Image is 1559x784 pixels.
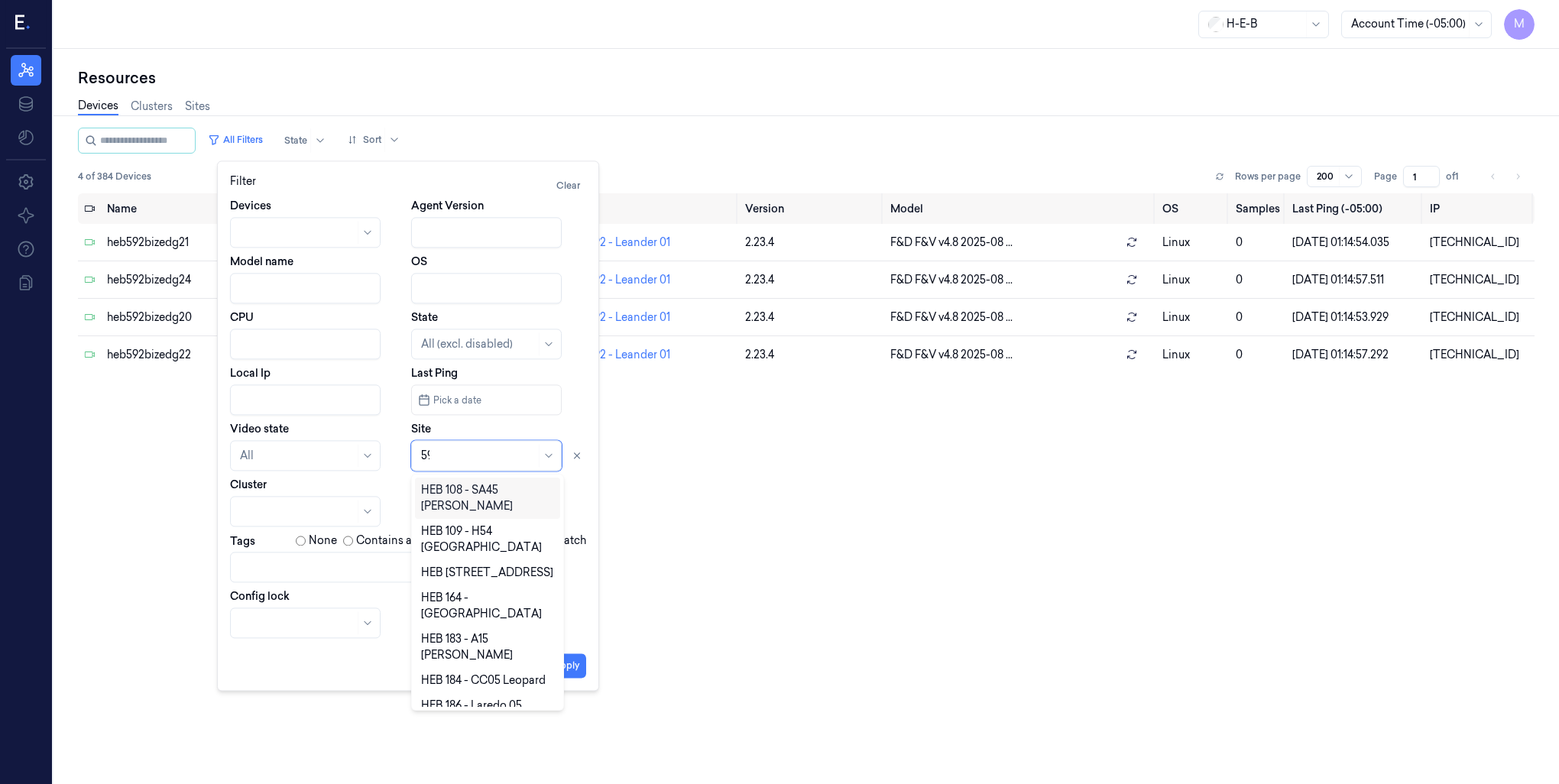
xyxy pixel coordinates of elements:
label: Tags [230,536,255,546]
div: heb592bizedg20 [107,309,277,326]
label: State [411,309,438,325]
div: [DATE] 01:14:53.929 [1292,309,1417,326]
p: Rows per page [1235,170,1301,183]
label: Cluster [230,477,267,492]
div: Filter [230,173,586,198]
div: 2.23.4 [745,235,878,251]
span: of 1 [1446,170,1470,183]
label: Last Ping [411,365,458,381]
span: F&D F&V v4.8 2025-08 ... [890,235,1013,251]
div: 0 [1236,309,1280,326]
button: Pick a date [411,384,562,415]
p: linux [1162,347,1224,363]
a: Clusters [131,99,173,115]
button: Apply [547,653,586,678]
div: [DATE] 01:14:57.292 [1292,347,1417,363]
div: [TECHNICAL_ID] [1430,347,1528,363]
div: [TECHNICAL_ID] [1430,272,1528,288]
div: HEB 183 - A15 [PERSON_NAME] [421,631,554,663]
div: heb592bizedg24 [107,272,277,288]
div: 2.23.4 [745,347,878,363]
div: heb592bizedg21 [107,235,277,251]
button: Clear [550,173,586,198]
label: Devices [230,198,271,213]
div: HEB [STREET_ADDRESS] [421,565,553,581]
p: linux [1162,235,1224,251]
th: Samples [1230,193,1286,224]
div: 2.23.4 [745,309,878,326]
label: None [309,533,337,549]
th: Last Ping (-05:00) [1286,193,1423,224]
th: Name [101,193,284,224]
label: Contains any [356,533,424,549]
span: 4 of 384 Devices [78,170,151,183]
div: HEB 109 - H54 [GEOGRAPHIC_DATA] [421,523,554,556]
span: F&D F&V v4.8 2025-08 ... [890,309,1013,326]
div: HEB 184 - CC05 Leopard [421,672,546,688]
div: [TECHNICAL_ID] [1430,309,1528,326]
a: HEB 592 - Leander 01 [563,273,670,287]
a: HEB 592 - Leander 01 [563,235,670,249]
div: HEB 186 - Laredo 05 [421,698,522,714]
th: OS [1156,193,1230,224]
div: heb592bizedg22 [107,347,277,363]
label: OS [411,254,427,269]
label: Local Ip [230,365,271,381]
label: Agent Version [411,198,484,213]
button: All Filters [202,128,269,152]
div: 2.23.4 [745,272,878,288]
div: [DATE] 01:14:57.511 [1292,272,1417,288]
div: [TECHNICAL_ID] [1430,235,1528,251]
label: CPU [230,309,254,325]
span: Pick a date [430,393,481,407]
nav: pagination [1483,166,1528,187]
span: F&D F&V v4.8 2025-08 ... [890,347,1013,363]
p: linux [1162,309,1224,326]
div: HEB 108 - SA45 [PERSON_NAME] [421,482,554,514]
div: HEB 164 - [GEOGRAPHIC_DATA] [421,590,554,622]
div: 0 [1236,235,1280,251]
button: M [1504,9,1535,40]
a: Devices [78,98,118,115]
label: Model name [230,254,293,269]
span: Page [1374,170,1397,183]
th: Model [884,193,1156,224]
th: Version [739,193,884,224]
div: [DATE] 01:14:54.035 [1292,235,1417,251]
div: 0 [1236,347,1280,363]
th: IP [1424,193,1535,224]
label: Config lock [230,588,290,604]
a: Sites [185,99,210,115]
th: Site [557,193,739,224]
a: HEB 592 - Leander 01 [563,310,670,324]
a: HEB 592 - Leander 01 [563,348,670,361]
span: F&D F&V v4.8 2025-08 ... [890,272,1013,288]
div: Resources [78,67,1535,89]
p: linux [1162,272,1224,288]
label: Video state [230,421,289,436]
div: 0 [1236,272,1280,288]
label: Site [411,421,431,436]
